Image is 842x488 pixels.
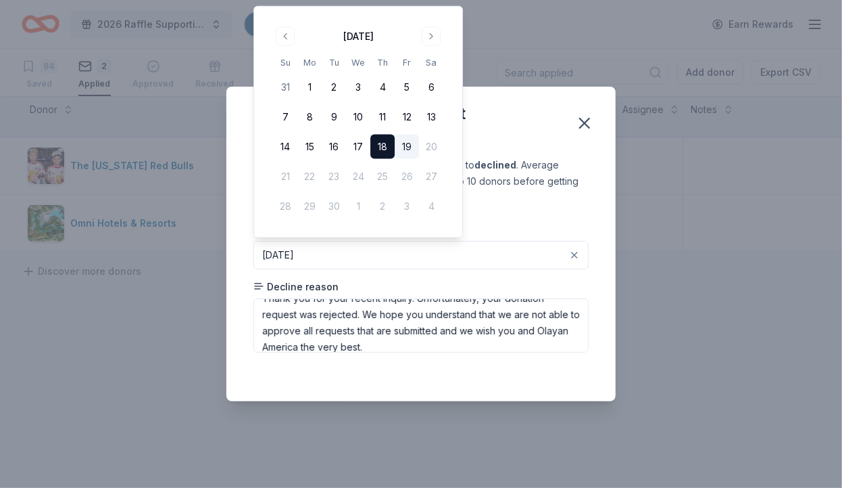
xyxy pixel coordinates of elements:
button: 4 [370,75,395,99]
button: 2 [322,75,346,99]
th: Wednesday [346,56,370,70]
button: 8 [297,105,322,129]
button: 15 [297,135,322,159]
button: 6 [419,75,443,99]
button: 16 [322,135,346,159]
button: 1 [297,75,322,99]
button: 19 [395,135,419,159]
button: 17 [346,135,370,159]
button: Go to next month [422,27,441,46]
th: Tuesday [322,56,346,70]
textarea: Thank you for your recent inquiry. Unfortunately, your donation request was rejected. We hope you... [253,298,589,353]
th: Friday [395,56,419,70]
button: 14 [273,135,297,159]
button: 12 [395,105,419,129]
th: Thursday [370,56,395,70]
th: Monday [297,56,322,70]
b: declined [474,159,516,171]
button: 11 [370,105,395,129]
button: 18 [370,135,395,159]
button: 13 [419,105,443,129]
button: 31 [273,75,297,99]
button: [DATE] [253,241,589,269]
div: [DATE] [262,247,294,263]
button: 5 [395,75,419,99]
button: 10 [346,105,370,129]
button: 7 [273,105,297,129]
button: Go to previous month [276,27,295,46]
button: 3 [346,75,370,99]
div: [DATE] [343,28,374,45]
span: Decline reason [253,280,339,294]
button: 9 [322,105,346,129]
th: Saturday [419,56,443,70]
th: Sunday [273,56,297,70]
